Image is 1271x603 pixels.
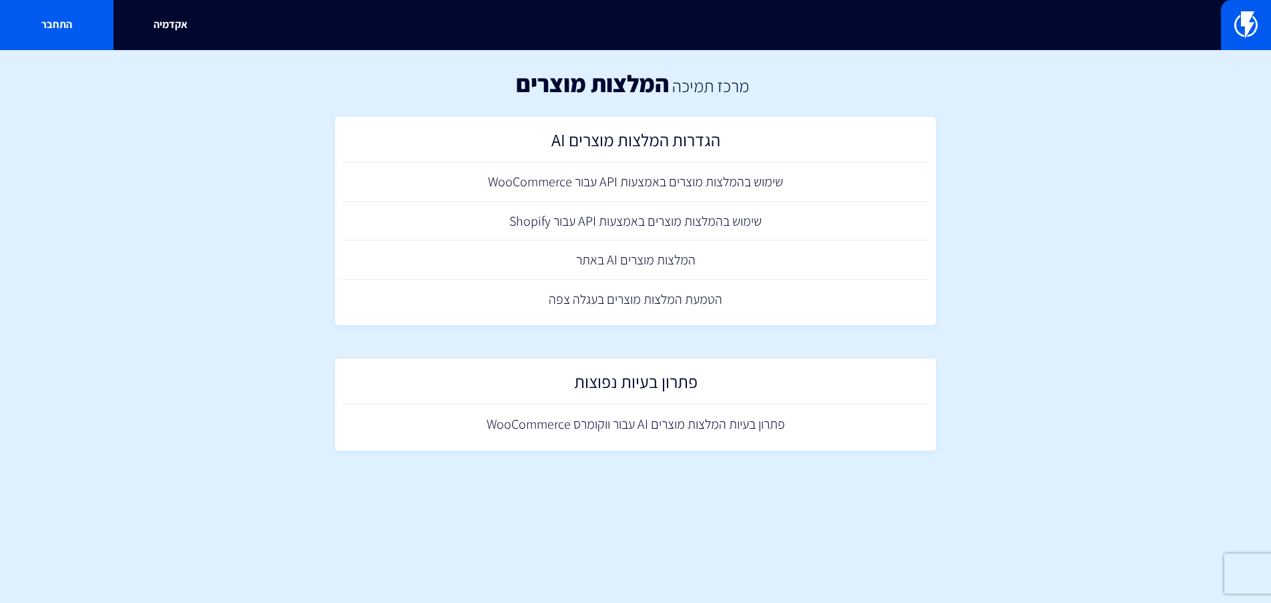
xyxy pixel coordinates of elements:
[342,405,929,444] a: פתרון בעיות המלצות מוצרים AI עבור ווקומרס WooCommerce
[348,372,923,398] h2: פתרון בעיות נפוצות
[348,130,923,156] h2: הגדרות המלצות מוצרים AI
[335,10,936,41] input: חיפוש מהיר...
[342,280,929,319] a: הטמעת המלצות מוצרים בעגלה צפה
[342,162,929,202] a: שימוש בהמלצות מוצרים באמצעות API עבור WooCommerce
[672,74,749,97] a: מרכז תמיכה
[342,365,929,405] a: פתרון בעיות נפוצות
[342,202,929,241] a: שימוש בהמלצות מוצרים באמצעות API עבור Shopify
[342,240,929,280] a: המלצות מוצרים AI באתר
[516,70,669,97] h1: המלצות מוצרים
[342,124,929,163] a: הגדרות המלצות מוצרים AI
